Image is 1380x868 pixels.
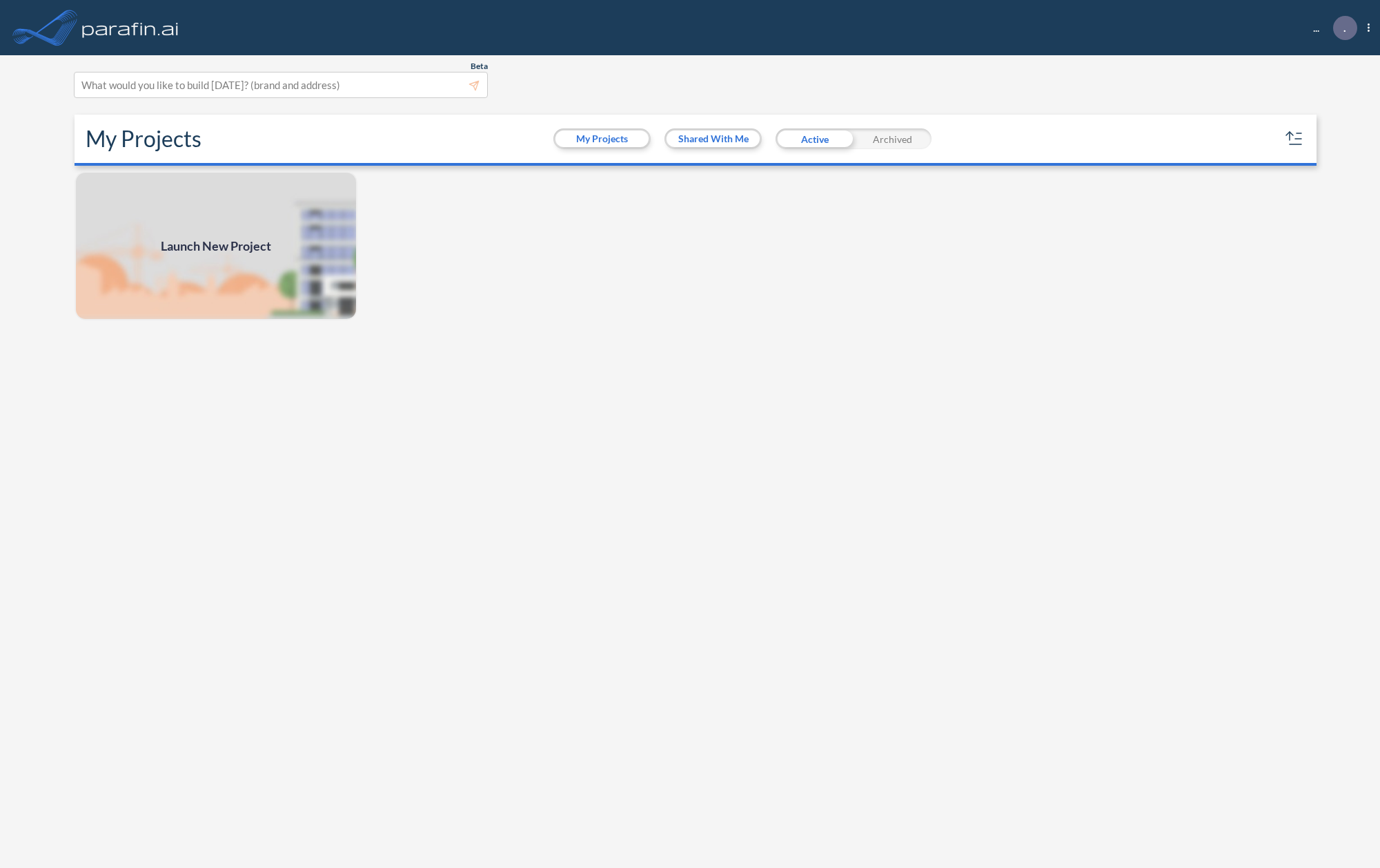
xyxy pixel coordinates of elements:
span: Launch New Project [161,237,271,255]
a: Launch New Project [75,171,357,320]
button: My Projects [555,131,649,147]
div: Active [776,128,854,149]
img: logo [79,14,181,41]
button: Shared With Me [667,131,760,147]
img: add [75,171,357,320]
span: Beta [471,61,488,72]
button: sort [1283,128,1305,150]
div: Archived [854,128,931,149]
div: ... [1292,16,1370,40]
h2: My Projects [86,126,201,152]
p: . [1343,21,1346,34]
